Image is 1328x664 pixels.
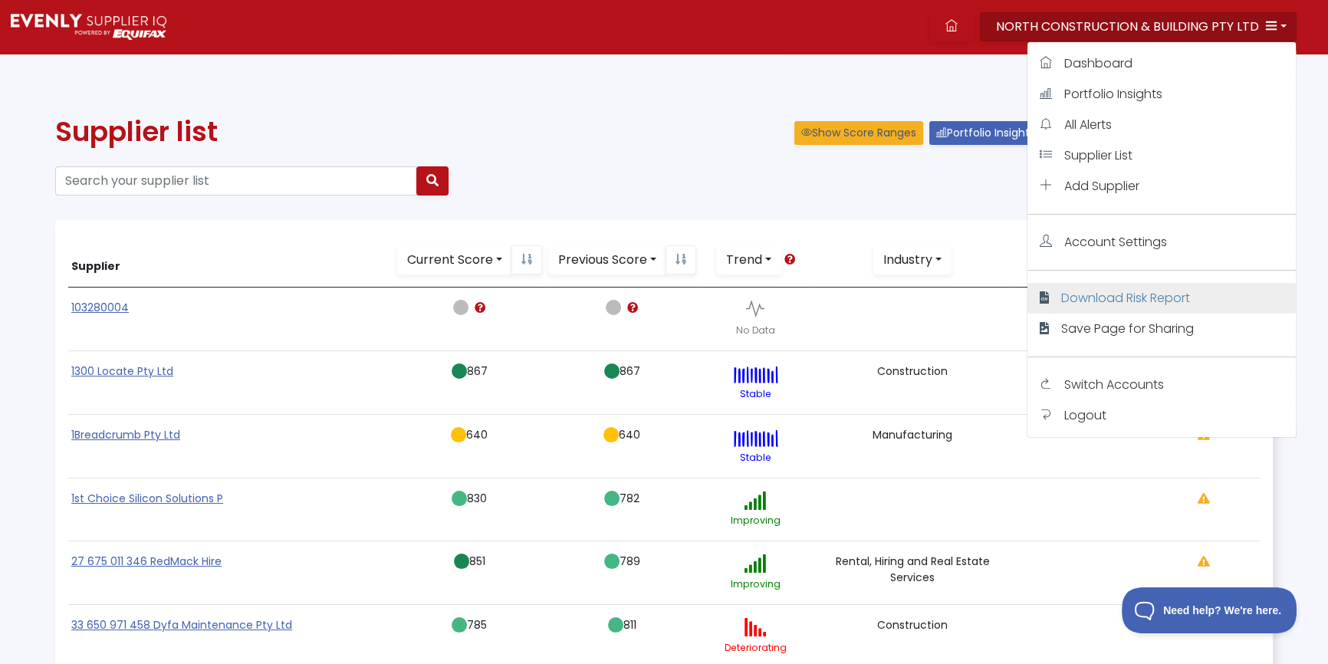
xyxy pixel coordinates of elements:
[623,617,636,633] span: 811
[873,245,952,274] a: Industry
[1122,587,1297,633] iframe: Toggle Customer Support
[467,363,488,379] span: 867
[980,12,1297,41] button: NORTH CONSTRUCTION & BUILDING PTY LTD
[740,451,771,464] small: Stable
[731,514,781,527] small: Improving
[1064,146,1132,164] span: Supplier List
[469,554,485,569] span: 851
[511,245,542,274] a: Sort By Ascending Score
[1027,171,1296,202] a: Add Supplier
[1027,110,1296,140] a: All Alerts
[55,112,218,151] span: Supplier list
[1061,289,1190,307] span: Download Risk Report
[736,324,775,337] small: No Data
[1027,400,1296,431] a: Logout
[11,14,166,40] img: Supply Predict
[71,554,222,569] a: 27 675 011 346 RedMack Hire
[716,245,781,274] a: Trend
[1064,406,1106,424] span: Logout
[812,414,1014,478] td: Manufacturing
[996,18,1259,35] span: NORTH CONSTRUCTION & BUILDING PTY LTD
[1027,227,1296,258] a: Account Settings
[548,245,696,274] div: Button group with nested dropdown
[731,577,781,590] small: Improving
[620,491,639,506] span: 782
[68,233,394,288] th: Supplier
[397,245,512,274] a: Current Score
[1061,320,1194,337] span: Save Page for Sharing
[619,427,640,442] span: 640
[1027,79,1296,110] a: Portfolio Insights
[467,491,487,506] span: 830
[71,491,223,506] a: 1st Choice Silicon Solutions P
[1064,85,1162,103] span: Portfolio Insights
[71,300,129,315] a: 103280004
[794,121,923,145] button: Show Score Ranges
[812,541,1014,605] td: Rental, Hiring and Real Estate Services
[733,429,778,448] img: stable.75ddb8f0.svg
[466,427,488,442] span: 640
[55,166,417,196] input: Search your supplier list
[71,363,173,379] a: 1300 Locate Pty Ltd
[733,366,778,384] img: stable.75ddb8f0.svg
[666,245,696,274] a: Sort By Ascending Score
[71,617,292,633] a: 33 650 971 458 Dyfa Maintenance Pty Ltd
[740,387,771,400] small: Stable
[1027,140,1296,171] a: Supplier List
[1064,376,1164,393] span: Switch Accounts
[548,245,666,274] a: Previous Score
[620,554,640,569] span: 789
[397,245,542,274] div: Button group with nested dropdown
[812,350,1014,414] td: Construction
[620,363,640,379] span: 867
[1064,233,1167,251] span: Account Settings
[1064,116,1112,133] span: All Alerts
[929,121,1042,145] a: Portfolio Insights
[1027,48,1296,79] a: Dashboard
[725,641,787,654] small: Deteriorating
[1064,177,1139,195] span: Add Supplier
[1064,54,1132,72] span: Dashboard
[71,427,180,442] a: 1Breadcrumb Pty Ltd
[467,617,487,633] span: 785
